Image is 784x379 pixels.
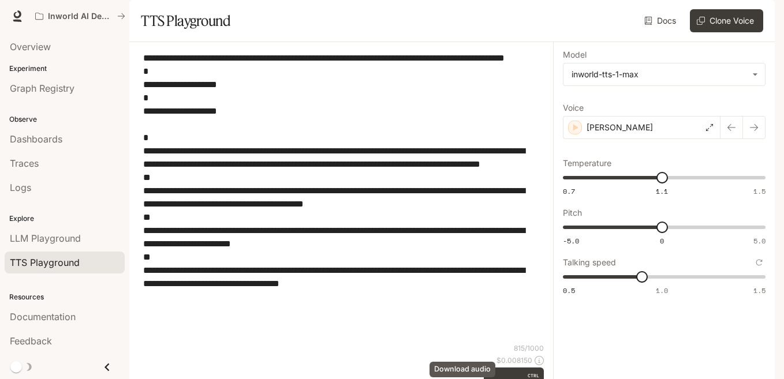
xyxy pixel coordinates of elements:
[660,236,664,246] span: 0
[572,69,746,80] div: inworld-tts-1-max
[496,355,532,365] p: $ 0.008150
[753,186,766,196] span: 1.5
[753,256,766,269] button: Reset to default
[753,286,766,295] span: 1.5
[563,104,584,112] p: Voice
[563,63,765,85] div: inworld-tts-1-max
[656,286,668,295] span: 1.0
[563,209,582,217] p: Pitch
[430,362,495,377] div: Download audio
[656,186,668,196] span: 1.1
[563,236,579,246] span: -5.0
[753,236,766,246] span: 5.0
[141,9,230,32] h1: TTS Playground
[563,258,616,267] p: Talking speed
[563,159,611,167] p: Temperature
[563,51,587,59] p: Model
[563,286,575,295] span: 0.5
[514,343,544,353] p: 815 / 1000
[563,186,575,196] span: 0.7
[30,5,130,28] button: All workspaces
[48,12,113,21] p: Inworld AI Demos
[690,9,763,32] button: Clone Voice
[587,122,653,133] p: [PERSON_NAME]
[642,9,681,32] a: Docs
